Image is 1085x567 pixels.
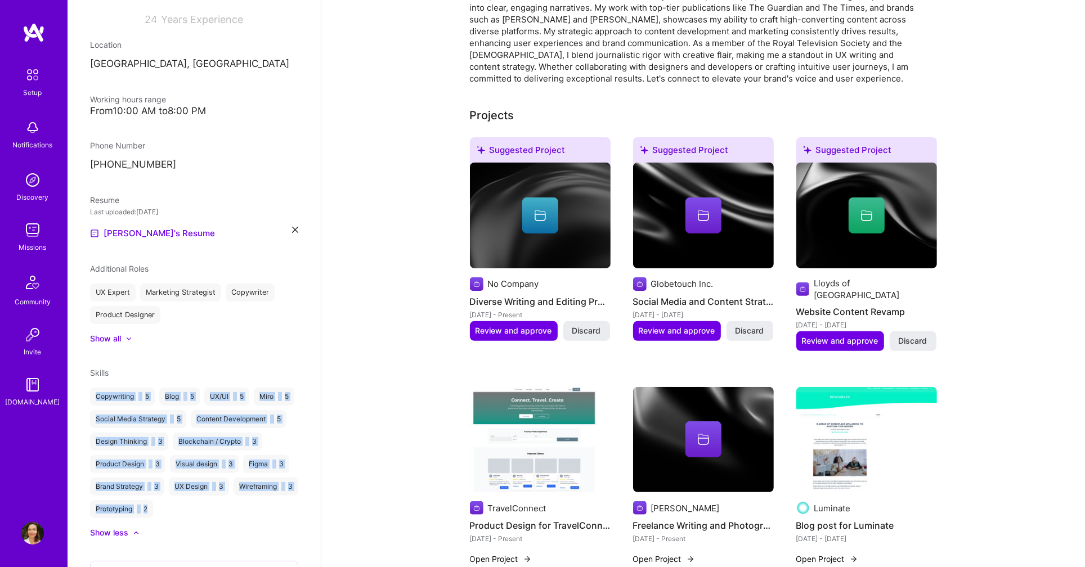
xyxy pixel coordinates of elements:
div: Copywriting 5 [90,388,155,406]
div: [DATE] - [DATE] [633,309,774,321]
span: | [149,460,151,469]
img: setup [21,63,44,87]
img: Company logo [633,501,647,515]
div: [DATE] - [DATE] [796,319,937,331]
h4: Product Design for TravelConnect [470,518,611,533]
div: TravelConnect [488,502,546,514]
h4: Social Media and Content Strategy [633,294,774,309]
button: Discard [890,331,936,350]
div: Setup [24,87,42,98]
img: Resume [90,229,99,238]
span: | [138,392,141,401]
img: cover [796,163,937,268]
div: Miro 5 [254,388,294,406]
img: cover [633,387,774,493]
span: | [272,460,275,469]
span: | [245,437,248,446]
img: Company logo [633,277,647,291]
img: guide book [21,373,44,396]
i: icon SuggestedTeams [803,146,811,154]
div: Blockchain / Crypto 3 [173,433,262,451]
button: Discard [563,321,610,340]
img: bell [21,116,44,139]
div: [DATE] - Present [633,533,774,544]
div: [DATE] - Present [470,533,611,544]
img: Product Design for TravelConnect [470,387,611,493]
span: | [170,415,172,424]
span: | [137,505,139,514]
div: Content Development 5 [191,410,286,428]
img: User Avatar [21,522,44,544]
span: Additional Roles [90,264,149,273]
button: Review and approve [633,321,721,340]
div: Last uploaded: [DATE] [90,206,298,218]
div: Location [90,39,298,51]
span: Resume [90,195,119,205]
img: Company logo [796,501,810,515]
div: Brand Strategy 3 [90,478,164,496]
div: Product Designer [90,306,160,324]
div: UX Design 3 [169,478,229,496]
span: Discard [899,335,927,346]
span: | [151,437,154,446]
button: Open Project [796,553,858,565]
h4: Freelance Writing and Photography [633,518,774,533]
span: | [183,392,186,401]
span: | [270,415,272,424]
div: Suggested Project [633,137,774,167]
div: Social Media Strategy 5 [90,410,186,428]
img: discovery [21,169,44,191]
div: Show all [90,333,121,344]
a: User Avatar [19,522,47,544]
span: Discard [736,325,764,336]
div: [DATE] - Present [470,309,611,321]
button: Review and approve [796,331,884,350]
div: Show less [90,527,128,538]
button: Open Project [470,553,532,565]
div: Notifications [13,139,53,151]
span: | [147,482,150,491]
div: Missions [19,241,47,253]
div: [DATE] - [DATE] [796,533,937,544]
img: Invite [21,323,44,346]
span: Skills [90,368,109,377]
img: Company logo [470,501,483,515]
img: arrow-right [523,555,532,564]
div: Luminate [814,502,851,514]
div: Prototyping 2 [90,500,153,518]
span: | [281,482,284,491]
div: Wireframing 3 [234,478,298,496]
div: Figma 3 [243,455,289,473]
img: teamwork [21,219,44,241]
span: 24 [145,13,158,25]
span: Review and approve [476,325,552,336]
span: Review and approve [639,325,715,336]
p: [GEOGRAPHIC_DATA], [GEOGRAPHIC_DATA] [90,57,298,71]
i: icon SuggestedTeams [640,146,648,154]
div: Lloyds of [GEOGRAPHIC_DATA] [814,277,936,301]
img: Company logo [470,277,483,291]
p: [PHONE_NUMBER] [90,158,298,172]
div: Projects [470,107,514,124]
img: Blog post for Luminate [796,387,937,493]
span: Phone Number [90,141,145,150]
div: From 10:00 AM to 8:00 PM [90,105,298,117]
div: Visual design 3 [170,455,239,473]
div: Suggested Project [470,137,611,167]
div: UX Expert [90,283,136,301]
span: Discard [572,325,601,336]
img: arrow-right [686,555,695,564]
div: UX/UI 5 [204,388,249,406]
span: Years Experience [162,13,244,25]
img: cover [470,163,611,268]
a: [PERSON_NAME]'s Resume [90,227,215,240]
i: icon Close [292,227,298,233]
h4: Diverse Writing and Editing Projects [470,294,611,309]
span: | [212,482,214,491]
img: Community [19,269,46,296]
div: Product Design 3 [90,455,165,473]
div: Community [15,296,51,308]
div: No Company [488,278,539,290]
h4: Blog post for Luminate [796,518,937,533]
img: logo [23,22,45,43]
